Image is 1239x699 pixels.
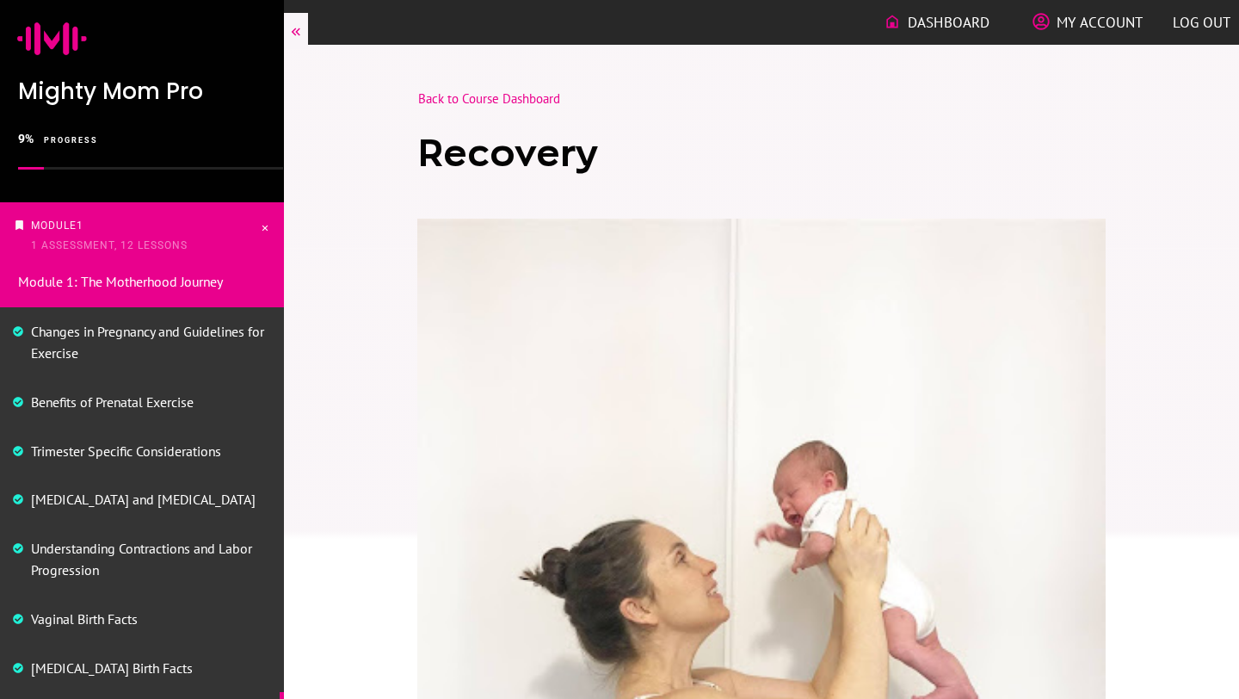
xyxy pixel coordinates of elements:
a: My Account [1032,8,1143,37]
a: Back to Course Dashboard [418,90,560,107]
span: progress [44,136,98,145]
span: Recovery [418,133,598,173]
a: Dashboard [884,8,989,37]
a: Vaginal Birth Facts [31,610,138,628]
a: [MEDICAL_DATA] and [MEDICAL_DATA] [31,491,256,508]
span: Dashboard [908,8,989,37]
a: Benefits of Prenatal Exercise [31,393,194,411]
span: 9% [18,132,34,145]
p: Module [31,216,258,256]
span: My Account [1057,8,1143,37]
span: 1 Assessment, 12 Lessons [31,239,188,251]
a: Trimester Specific Considerations [31,442,221,460]
a: Log out [1173,8,1230,37]
a: Module 1: The Motherhood Journey [18,273,223,290]
a: Understanding Contractions and Labor Progression [31,540,252,578]
a: Changes in Pregnancy and Guidelines for Exercise [31,323,264,362]
span: 1 [77,220,83,232]
img: ico-mighty-mom [17,3,87,73]
span: Mighty Mom Pro [18,76,203,107]
a: [MEDICAL_DATA] Birth Facts [31,659,193,677]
